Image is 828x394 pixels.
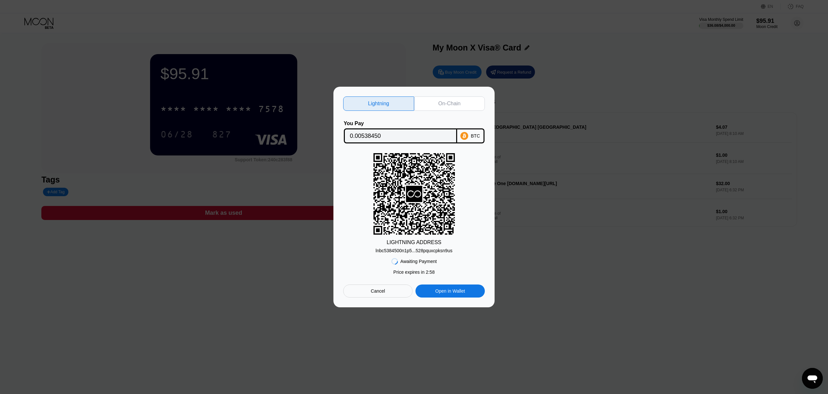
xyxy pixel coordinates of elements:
span: 2 : 58 [426,270,435,275]
div: BTC [471,133,480,139]
div: Cancel [371,288,385,294]
div: You PayBTC [343,121,485,143]
div: lnbc5384500n1p5...528pquxcpksn9us [376,245,453,253]
iframe: Button to launch messaging window [802,368,823,389]
div: Open in Wallet [435,288,465,294]
div: Open in Wallet [415,285,485,298]
div: lnbc5384500n1p5...528pquxcpksn9us [376,248,453,253]
div: Lightning [368,100,389,107]
div: On-Chain [414,96,485,111]
div: Price expires in [393,270,435,275]
div: Lightning [343,96,414,111]
div: LIGHTNING ADDRESS [386,240,441,245]
div: On-Chain [438,100,460,107]
div: You Pay [344,121,457,126]
div: Cancel [343,285,413,298]
div: Awaiting Payment [400,259,437,264]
